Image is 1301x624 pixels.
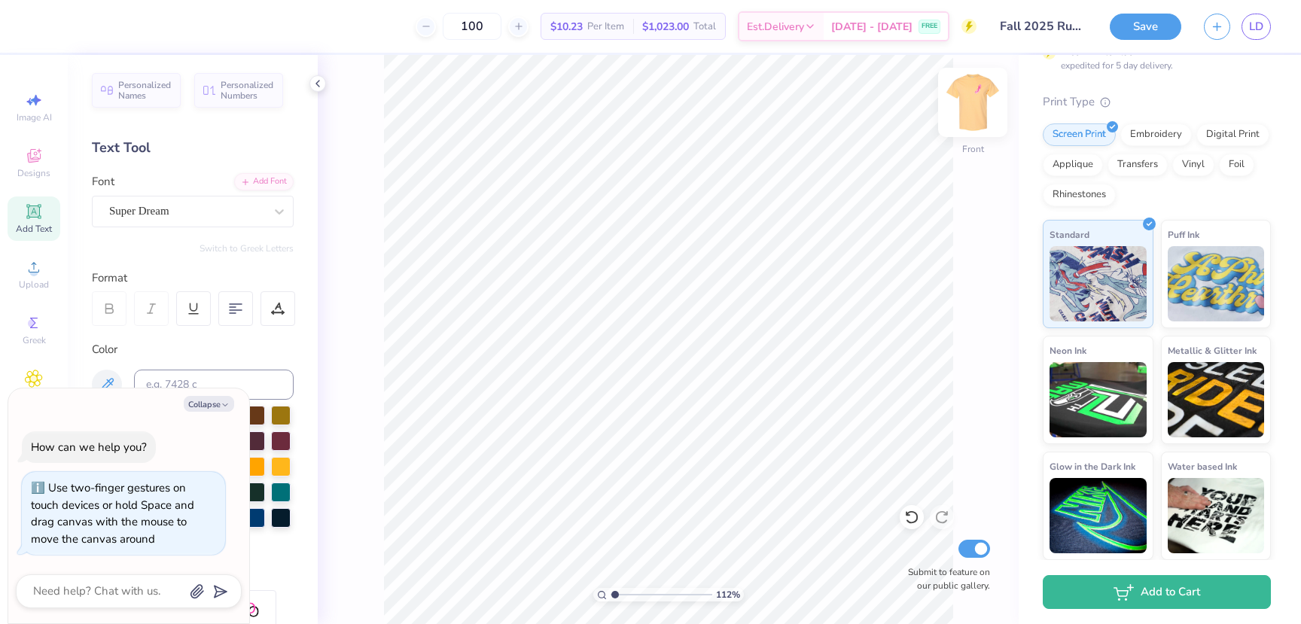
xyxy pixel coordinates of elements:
[1168,362,1265,437] img: Metallic & Glitter Ink
[747,19,804,35] span: Est. Delivery
[1050,342,1086,358] span: Neon Ink
[1242,14,1271,40] a: LD
[92,269,295,287] div: Format
[988,11,1098,41] input: Untitled Design
[1219,154,1254,176] div: Foil
[1043,93,1271,111] div: Print Type
[831,19,913,35] span: [DATE] - [DATE]
[8,390,60,414] span: Clipart & logos
[900,565,990,592] label: Submit to feature on our public gallery.
[1108,154,1168,176] div: Transfers
[23,334,46,346] span: Greek
[587,19,624,35] span: Per Item
[922,21,937,32] span: FREE
[1050,478,1147,553] img: Glow in the Dark Ink
[1196,123,1269,146] div: Digital Print
[642,19,689,35] span: $1,023.00
[221,80,274,101] span: Personalized Numbers
[443,13,501,40] input: – –
[1172,154,1214,176] div: Vinyl
[693,19,716,35] span: Total
[16,223,52,235] span: Add Text
[716,588,740,601] span: 112 %
[1168,246,1265,321] img: Puff Ink
[1050,227,1089,242] span: Standard
[1061,46,1141,58] strong: Fresh Prints Flash:
[943,72,1003,132] img: Front
[1168,342,1257,358] span: Metallic & Glitter Ink
[17,167,50,179] span: Designs
[1043,184,1116,206] div: Rhinestones
[184,396,234,412] button: Collapse
[1120,123,1192,146] div: Embroidery
[134,370,294,400] input: e.g. 7428 c
[92,138,294,158] div: Text Tool
[1110,14,1181,40] button: Save
[200,242,294,254] button: Switch to Greek Letters
[118,80,172,101] span: Personalized Names
[1249,18,1263,35] span: LD
[550,19,583,35] span: $10.23
[1043,575,1271,609] button: Add to Cart
[1168,227,1199,242] span: Puff Ink
[1168,478,1265,553] img: Water based Ink
[92,173,114,190] label: Font
[1168,458,1237,474] span: Water based Ink
[1043,154,1103,176] div: Applique
[962,142,984,156] div: Front
[234,173,294,190] div: Add Font
[19,279,49,291] span: Upload
[1050,362,1147,437] img: Neon Ink
[92,341,294,358] div: Color
[1043,123,1116,146] div: Screen Print
[1050,246,1147,321] img: Standard
[1050,458,1135,474] span: Glow in the Dark Ink
[31,480,194,546] div: Use two-finger gestures on touch devices or hold Space and drag canvas with the mouse to move the...
[17,111,52,123] span: Image AI
[31,440,147,455] div: How can we help you?
[1061,45,1246,72] div: This color can be expedited for 5 day delivery.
